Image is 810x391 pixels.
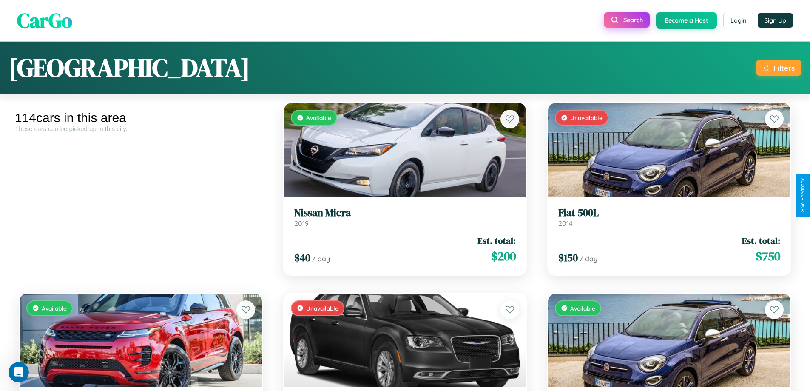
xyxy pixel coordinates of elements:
span: / day [312,254,330,263]
button: Filters [756,60,801,76]
div: 114 cars in this area [15,111,267,125]
span: 2019 [294,219,309,228]
span: Est. total: [477,234,516,247]
div: Filters [773,63,795,72]
span: $ 200 [491,248,516,265]
span: / day [580,254,597,263]
span: $ 150 [558,251,578,265]
span: Available [306,114,331,121]
span: Unavailable [306,305,338,312]
button: Login [723,13,753,28]
h1: [GEOGRAPHIC_DATA] [9,50,250,85]
span: Available [570,305,595,312]
span: 2014 [558,219,573,228]
a: Nissan Micra2019 [294,207,516,228]
button: Become a Host [656,12,717,29]
span: Unavailable [570,114,603,121]
iframe: Intercom live chat [9,362,29,382]
span: $ 40 [294,251,310,265]
span: Est. total: [742,234,780,247]
span: $ 750 [756,248,780,265]
button: Sign Up [758,13,793,28]
h3: Nissan Micra [294,207,516,219]
div: These cars can be picked up in this city. [15,125,267,132]
a: Fiat 500L2014 [558,207,780,228]
div: Give Feedback [800,178,806,213]
span: CarGo [17,6,72,34]
h3: Fiat 500L [558,207,780,219]
button: Search [604,12,650,28]
span: Available [42,305,67,312]
span: Search [623,16,643,24]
